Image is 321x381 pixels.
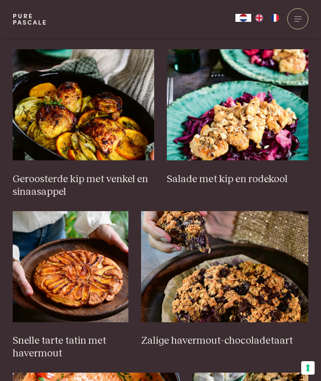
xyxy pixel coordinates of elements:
[13,335,128,360] h3: Snelle tarte tatin met havermout
[141,211,308,322] img: Zalige havermout-chocoladetaart
[13,13,47,25] a: PurePascale
[167,49,308,160] img: Salade met kip en rodekool
[251,14,283,22] ul: Language list
[13,49,154,160] img: Geroosterde kip met venkel en sinaasappel
[13,211,128,322] img: Snelle tarte tatin met havermout
[251,14,267,22] a: EN
[141,211,308,348] a: Zalige havermout-chocoladetaart Zalige havermout-chocoladetaart
[167,49,308,186] a: Salade met kip en rodekool Salade met kip en rodekool
[301,361,315,375] button: Uw voorkeuren voor toestemming voor trackingtechnologieën
[13,211,128,360] a: Snelle tarte tatin met havermout Snelle tarte tatin met havermout
[13,173,154,198] h3: Geroosterde kip met venkel en sinaasappel
[235,14,251,22] a: NL
[235,14,283,22] aside: Language selected: Nederlands
[13,49,154,198] a: Geroosterde kip met venkel en sinaasappel Geroosterde kip met venkel en sinaasappel
[167,173,308,186] h3: Salade met kip en rodekool
[235,14,251,22] div: Language
[267,14,283,22] a: FR
[141,335,308,347] h3: Zalige havermout-chocoladetaart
